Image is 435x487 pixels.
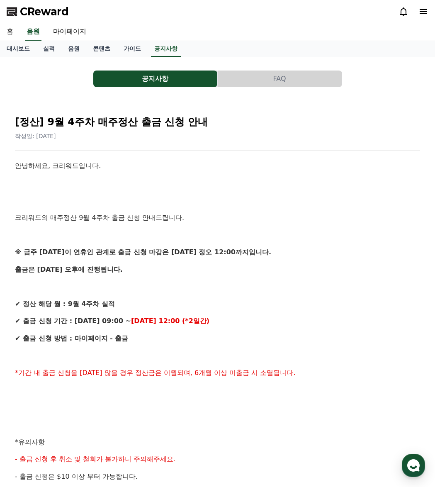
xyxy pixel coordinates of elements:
[15,212,420,223] p: 크리워드의 매주정산 9월 4주차 출금 신청 안내드립니다.
[61,41,86,57] a: 음원
[218,71,342,87] button: FAQ
[131,317,180,325] strong: [DATE] 12:00
[151,41,181,57] a: 공지사항
[15,161,420,171] p: 안녕하세요, 크리워드입니다.
[15,300,115,308] strong: ✔ 정산 해당 월 : 9월 4주차 실적
[25,23,41,41] a: 음원
[15,369,296,377] span: *기간 내 출금 신청을 [DATE] 않을 경우 정산금은 이월되며, 6개월 이상 미출금 시 소멸됩니다.
[15,334,128,342] strong: ✔ 출금 신청 방법 : 마이페이지 - 출금
[20,5,69,18] span: CReward
[15,133,56,139] span: 작성일: [DATE]
[15,265,123,273] strong: 출금은 [DATE] 오후에 진행됩니다.
[15,317,131,325] strong: ✔ 출금 신청 기간 : [DATE] 09:00 ~
[15,438,45,446] span: *유의사항
[93,71,218,87] a: 공지사항
[93,71,217,87] button: 공지사항
[15,455,176,463] span: - 출금 신청 후 취소 및 철회가 불가하니 주의해주세요.
[46,23,93,41] a: 마이페이지
[7,5,69,18] a: CReward
[117,41,148,57] a: 가이드
[86,41,117,57] a: 콘텐츠
[15,248,271,256] strong: ※ 금주 [DATE]이 연휴인 관계로 출금 신청 마감은 [DATE] 정오 12:00까지입니다.
[36,41,61,57] a: 실적
[15,115,420,129] h2: [정산] 9월 4주차 매주정산 출금 신청 안내
[182,317,209,325] strong: (*2일간)
[15,472,138,480] span: - 출금 신청은 $10 이상 부터 가능합니다.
